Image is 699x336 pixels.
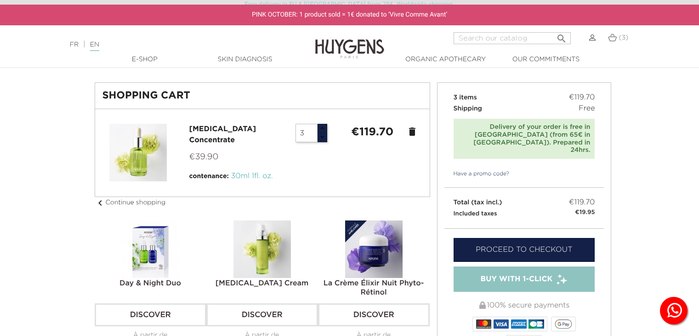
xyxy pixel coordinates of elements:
[553,29,570,42] button: 
[324,280,424,296] a: La Crème Élixir Nuit Phyto-Rétinol
[454,32,571,44] input: Search
[99,55,191,64] a: E-Shop
[231,173,273,180] span: 30ml 1fl. oz.
[555,319,572,329] img: google_pay
[95,197,106,209] i: chevron_left
[476,319,491,329] img: MASTERCARD
[70,41,79,48] a: FR
[556,30,567,41] i: 
[444,170,510,178] a: Have a promo code?
[400,55,492,64] a: Organic Apothecary
[454,105,482,112] span: Shipping
[454,296,595,315] div: 100% secure payments
[351,127,393,138] strong: €119.70
[494,319,509,329] img: VISA
[102,90,422,101] h1: Shopping Cart
[479,301,486,309] img: 100% secure payments
[199,55,291,64] a: Skin Diagnosis
[575,208,595,217] small: €19.95
[454,199,502,206] span: Total (tax incl.)
[500,55,592,64] a: Our commitments
[315,24,384,60] img: Huygens
[206,303,318,326] a: Discover
[569,197,595,208] span: €119.70
[511,319,526,329] img: AMEX
[318,303,430,326] a: Discover
[189,153,219,161] span: €39.90
[407,126,418,137] a: delete
[458,123,591,154] div: Delivery of your order is free in [GEOGRAPHIC_DATA] (from 65€ in [GEOGRAPHIC_DATA]). Prepared in ...
[90,41,99,51] a: EN
[608,34,628,41] a: (3)
[65,39,284,50] div: |
[109,124,167,181] img: Hyaluronic Acid Concentrate
[619,35,629,41] span: (3)
[119,280,181,287] a: Day & Night Duo
[189,173,229,180] span: contenance:
[189,126,256,144] a: [MEDICAL_DATA] Concentrate
[95,303,206,326] a: Discover
[579,103,595,114] span: Free
[95,199,166,206] a: chevron_leftContinue shopping
[569,92,595,103] span: €119.70
[529,319,544,329] img: CB_NATIONALE
[454,211,497,217] small: Included taxes
[454,238,595,262] a: Proceed to checkout
[216,280,308,287] a: [MEDICAL_DATA] Cream
[454,94,477,101] span: 3 items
